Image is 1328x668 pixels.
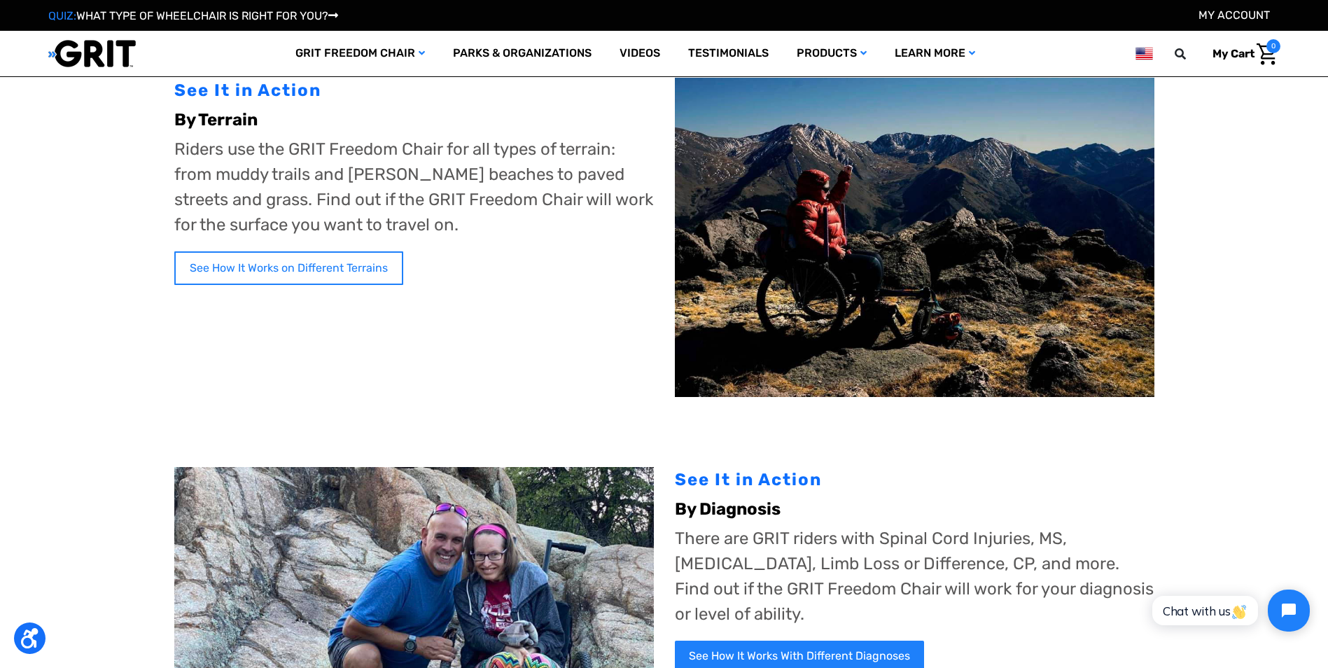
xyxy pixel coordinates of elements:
b: By Diagnosis [675,499,781,519]
span: 0 [1266,39,1280,53]
a: Cart with 0 items [1202,39,1280,69]
div: See It in Action [174,78,654,103]
iframe: Tidio Chat [1137,578,1322,643]
a: GRIT Freedom Chair [281,31,439,76]
p: There are GRIT riders with Spinal Cord Injuries, MS, [MEDICAL_DATA], Limb Loss or Difference, CP,... [675,526,1154,627]
a: Videos [606,31,674,76]
p: Riders use the GRIT Freedom Chair for all types of terrain: from muddy trails and [PERSON_NAME] b... [174,137,654,237]
span: My Cart [1212,47,1254,60]
b: By Terrain [174,110,258,130]
img: Melissa on rocky terrain using GRIT Freedom Chair hiking [675,78,1154,398]
a: Parks & Organizations [439,31,606,76]
a: Learn More [881,31,989,76]
a: Testimonials [674,31,783,76]
a: See How It Works on Different Terrains [174,251,403,285]
img: Cart [1257,43,1277,65]
div: See It in Action [675,467,1154,492]
input: Search [1181,39,1202,69]
a: Products [783,31,881,76]
img: us.png [1135,45,1152,62]
a: Account [1198,8,1270,22]
span: QUIZ: [48,9,76,22]
a: QUIZ:WHAT TYPE OF WHEELCHAIR IS RIGHT FOR YOU? [48,9,338,22]
img: GRIT All-Terrain Wheelchair and Mobility Equipment [48,39,136,68]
